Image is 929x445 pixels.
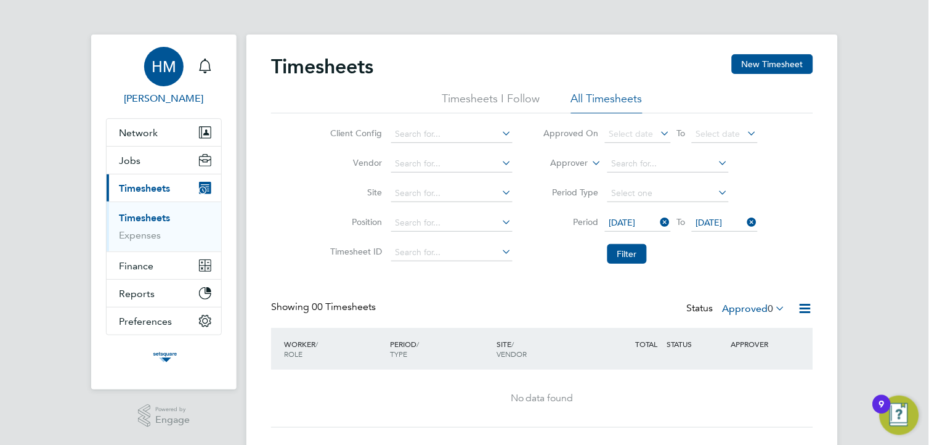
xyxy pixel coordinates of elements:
div: APPROVER [728,333,792,355]
input: Search for... [391,214,513,232]
span: TOTAL [636,339,658,349]
span: Reports [119,288,155,300]
span: 0 [768,303,774,315]
button: Finance [107,252,221,279]
span: Jobs [119,155,140,166]
label: Approver [533,157,588,169]
li: All Timesheets [571,91,643,113]
label: Approved On [543,128,599,139]
label: Vendor [327,157,383,168]
div: PERIOD [387,333,494,365]
div: SITE [494,333,601,365]
span: Preferences [119,316,172,327]
span: / [512,339,514,349]
span: [DATE] [696,217,723,228]
span: Timesheets [119,182,170,194]
button: Jobs [107,147,221,174]
a: Go to home page [106,348,222,367]
span: TYPE [391,349,408,359]
label: Period Type [543,187,599,198]
button: Preferences [107,308,221,335]
span: To [673,214,689,230]
input: Search for... [391,155,513,173]
a: Timesheets [119,212,170,224]
span: ROLE [284,349,302,359]
input: Search for... [391,185,513,202]
span: / [315,339,318,349]
span: Network [119,127,158,139]
div: WORKER [281,333,387,365]
span: / [417,339,420,349]
input: Select one [607,185,729,202]
div: Timesheets [107,202,221,251]
span: Engage [155,415,190,425]
a: Powered byEngage [138,404,190,428]
div: Status [687,301,789,318]
div: Showing [271,301,378,314]
button: Open Resource Center, 9 new notifications [880,396,919,435]
span: Harvey Morris [106,91,222,106]
h2: Timesheets [271,54,373,79]
label: Client Config [327,128,383,139]
div: No data found [283,392,801,405]
span: [DATE] [609,217,636,228]
li: Timesheets I Follow [442,91,540,113]
img: setsquarerecruitment-logo-retina.png [150,348,177,367]
div: 9 [879,404,885,420]
button: New Timesheet [732,54,813,74]
label: Timesheet ID [327,246,383,257]
span: Select date [609,128,654,139]
a: Expenses [119,229,161,241]
button: Filter [607,244,647,264]
label: Approved [723,303,786,315]
label: Site [327,187,383,198]
button: Timesheets [107,174,221,202]
span: Select date [696,128,740,139]
label: Period [543,216,599,227]
span: VENDOR [497,349,527,359]
button: Reports [107,280,221,307]
span: HM [152,59,176,75]
label: Position [327,216,383,227]
nav: Main navigation [91,35,237,390]
button: Network [107,119,221,146]
input: Search for... [607,155,729,173]
input: Search for... [391,126,513,143]
a: HM[PERSON_NAME] [106,47,222,106]
input: Search for... [391,244,513,261]
span: 00 Timesheets [312,301,376,313]
span: Finance [119,260,153,272]
span: To [673,125,689,141]
span: Powered by [155,404,190,415]
div: STATUS [664,333,728,355]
